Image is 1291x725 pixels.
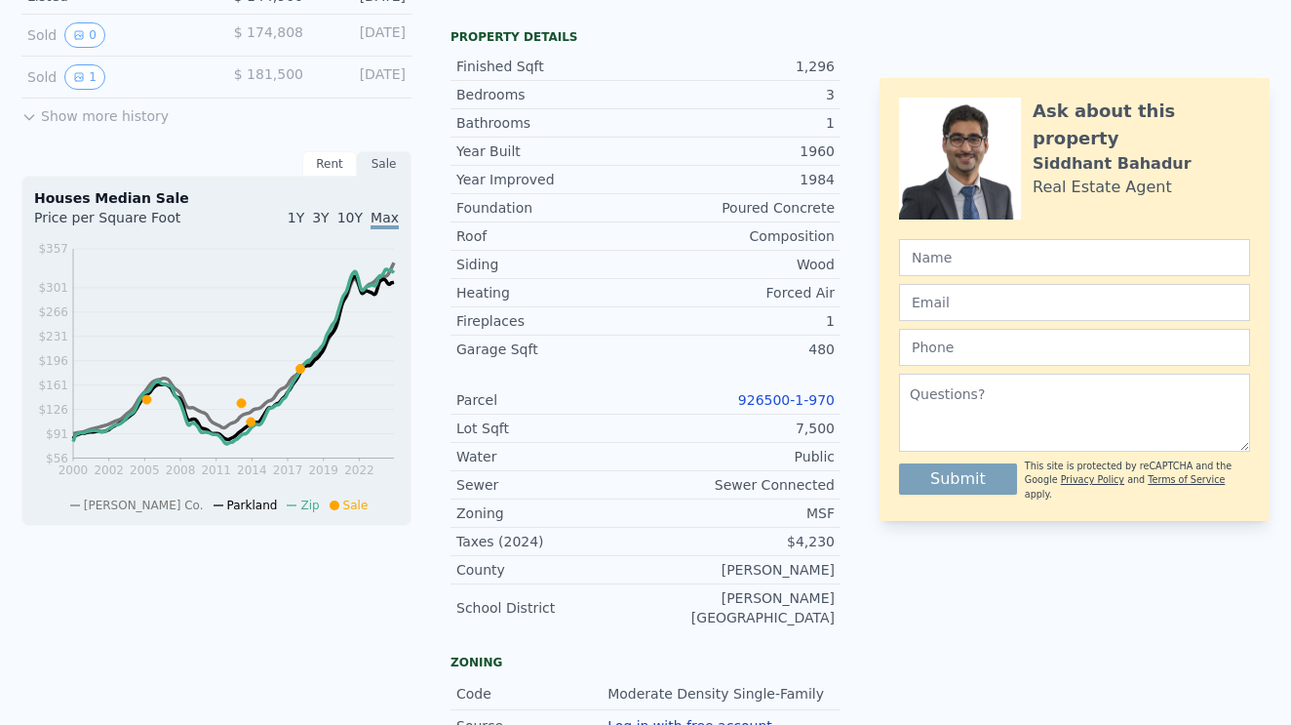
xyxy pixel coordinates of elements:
div: Real Estate Agent [1033,176,1172,199]
button: Show more history [21,99,169,126]
div: Moderate Density Single-Family [607,684,828,704]
div: School District [456,598,645,618]
div: Water [456,447,645,466]
div: Siddhant Bahadur [1033,152,1192,176]
a: Terms of Service [1148,474,1225,485]
div: [DATE] [319,22,406,48]
tspan: $56 [46,452,68,465]
tspan: $357 [38,242,68,256]
tspan: 2017 [273,463,303,477]
div: County [456,560,645,580]
div: 1 [645,311,835,331]
div: Composition [645,226,835,246]
button: Submit [899,463,1017,495]
div: 7,500 [645,419,835,438]
tspan: $161 [38,379,68,392]
div: Fireplaces [456,311,645,331]
tspan: $126 [38,403,68,417]
div: Rent [302,151,357,177]
a: Privacy Policy [1061,474,1124,485]
button: View historical data [64,64,105,90]
div: Sold [27,22,201,48]
div: 1960 [645,141,835,161]
div: Sold [27,64,201,90]
span: Parkland [227,499,278,512]
div: Garage Sqft [456,340,645,359]
tspan: 2022 [344,463,374,477]
div: Finished Sqft [456,57,645,76]
input: Phone [899,329,1250,366]
div: Zoning [456,503,645,523]
tspan: 2000 [59,463,89,477]
span: [PERSON_NAME] Co. [84,499,204,512]
input: Name [899,239,1250,276]
tspan: $231 [38,330,68,343]
tspan: 2019 [308,463,338,477]
div: Sewer Connected [645,475,835,495]
div: Parcel [456,390,645,410]
div: Lot Sqft [456,419,645,438]
div: [PERSON_NAME] [645,560,835,580]
div: MSF [645,503,835,523]
div: Roof [456,226,645,246]
tspan: 2002 [94,463,124,477]
tspan: 2014 [237,463,267,477]
tspan: $91 [46,427,68,441]
div: 1 [645,113,835,133]
input: Email [899,284,1250,321]
span: $ 181,500 [234,66,303,82]
span: Zip [300,499,319,512]
div: Year Improved [456,170,645,189]
a: 926500-1-970 [738,392,835,408]
div: Heating [456,283,645,302]
div: Public [645,447,835,466]
tspan: $301 [38,281,68,295]
div: Forced Air [645,283,835,302]
div: Ask about this property [1033,98,1250,152]
div: $4,230 [645,532,835,551]
div: Price per Square Foot [34,208,216,239]
span: $ 174,808 [234,24,303,40]
div: Zoning [450,655,841,670]
div: Poured Concrete [645,198,835,218]
div: Bathrooms [456,113,645,133]
tspan: $266 [38,305,68,319]
span: 1Y [288,210,304,225]
div: Property details [450,29,841,45]
div: Year Built [456,141,645,161]
div: This site is protected by reCAPTCHA and the Google and apply. [1025,460,1250,502]
button: View historical data [64,22,105,48]
div: Taxes (2024) [456,532,645,551]
div: Wood [645,255,835,274]
tspan: 2005 [130,463,160,477]
div: 480 [645,340,835,359]
div: Sale [357,151,411,177]
span: 10Y [337,210,363,225]
tspan: $196 [38,354,68,368]
div: Houses Median Sale [34,188,399,208]
tspan: 2011 [201,463,231,477]
div: Sewer [456,475,645,495]
span: 3Y [312,210,329,225]
span: Max [371,210,399,229]
span: Sale [343,499,369,512]
div: Code [456,684,607,704]
div: [PERSON_NAME][GEOGRAPHIC_DATA] [645,588,835,627]
div: 3 [645,85,835,104]
div: Bedrooms [456,85,645,104]
div: 1,296 [645,57,835,76]
tspan: 2008 [166,463,196,477]
div: [DATE] [319,64,406,90]
div: Siding [456,255,645,274]
div: 1984 [645,170,835,189]
div: Foundation [456,198,645,218]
